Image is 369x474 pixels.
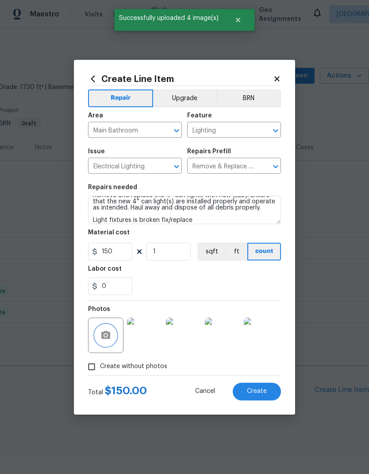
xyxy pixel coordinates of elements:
[187,148,231,155] h5: Repairs Prefill
[233,383,281,400] button: Create
[269,124,282,137] button: Open
[198,243,225,260] button: sqft
[114,9,223,27] span: Successfully uploaded 4 image(s)
[88,89,153,107] button: Repair
[223,11,253,29] button: Close
[181,383,229,400] button: Cancel
[195,388,215,395] span: Cancel
[216,89,281,107] button: BRN
[88,184,137,190] h5: Repairs needed
[88,266,122,272] h5: Labor cost
[153,89,216,107] button: Upgrade
[170,160,183,173] button: Open
[247,388,267,395] span: Create
[88,113,103,119] h5: Area
[170,124,183,137] button: Open
[88,229,130,236] h5: Material cost
[88,148,105,155] h5: Issue
[105,385,147,396] span: $ 150.00
[187,113,212,119] h5: Feature
[269,160,282,173] button: Open
[100,362,167,371] span: Create without photos
[247,243,281,260] button: count
[88,386,147,397] div: Total
[88,196,281,224] textarea: Remove and replace the 4'' can lights with new (LED). Ensure that the new 4'' can light(s) are in...
[225,243,247,260] button: ft
[88,306,110,312] h5: Photos
[88,74,273,84] h2: Create Line Item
